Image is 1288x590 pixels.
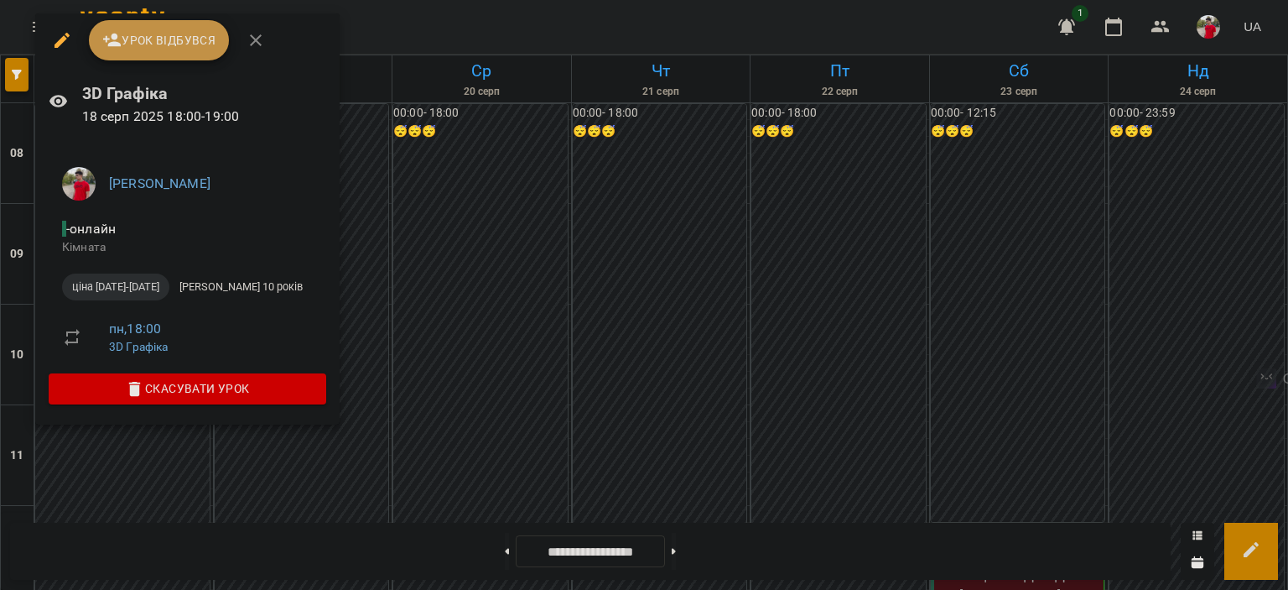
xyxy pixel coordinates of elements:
span: [PERSON_NAME] 10 років [169,279,313,295]
a: пн , 18:00 [109,321,161,337]
span: ціна [DATE]-[DATE] [62,279,169,295]
span: Урок відбувся [102,30,216,50]
span: Скасувати Урок [62,379,313,399]
h6: 3D Графіка [82,81,326,107]
span: - онлайн [62,221,119,237]
button: Скасувати Урок [49,373,326,404]
a: [PERSON_NAME] [109,175,210,191]
button: Урок відбувся [89,20,230,60]
p: 18 серп 2025 18:00 - 19:00 [82,107,326,127]
img: 54b6d9b4e6461886c974555cb82f3b73.jpg [62,167,96,201]
a: 3D Графіка [109,340,168,353]
p: Кімната [62,239,313,256]
div: [PERSON_NAME] 10 років [169,274,313,300]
